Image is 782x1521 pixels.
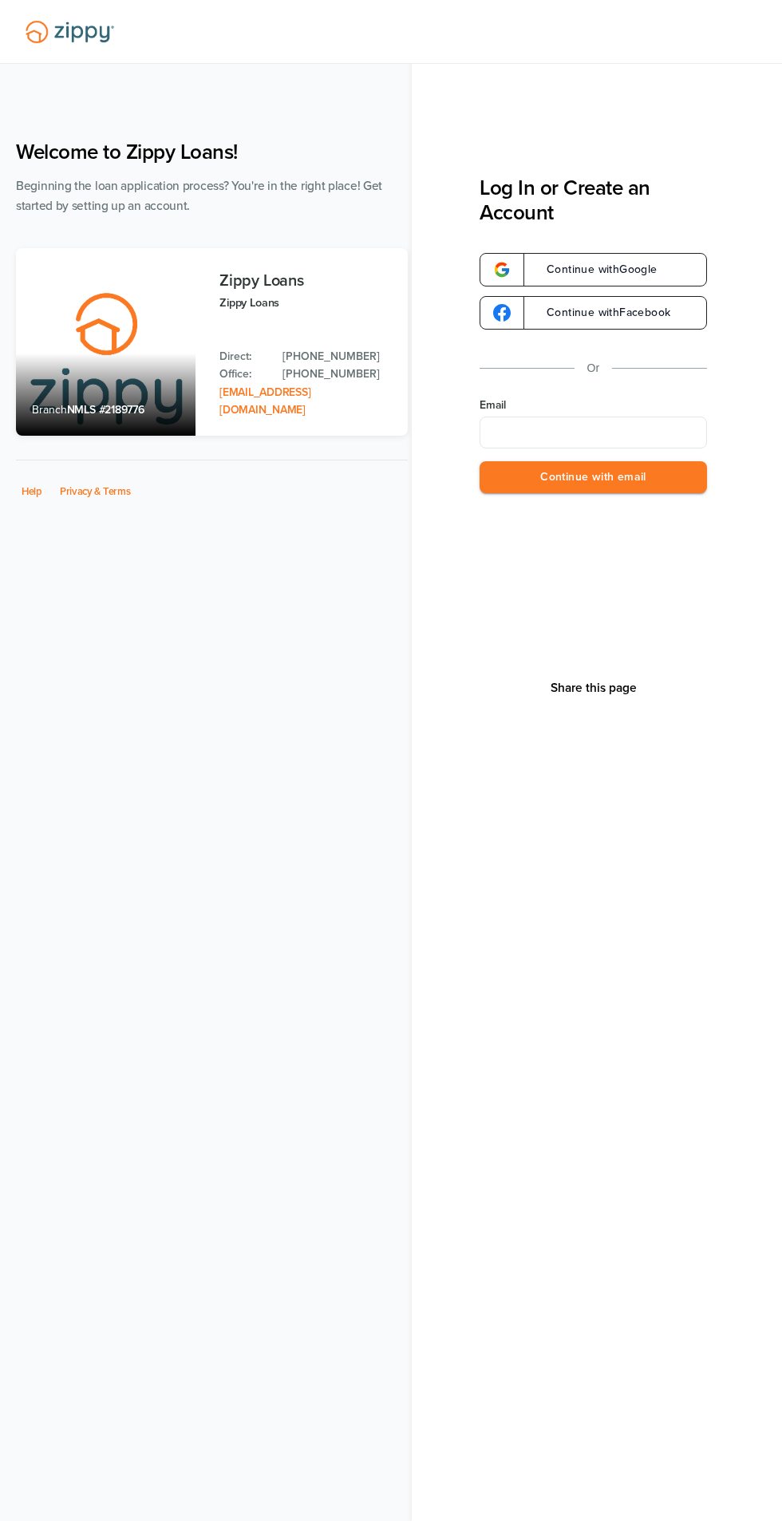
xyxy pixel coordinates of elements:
[22,485,42,498] a: Help
[480,176,707,225] h3: Log In or Create an Account
[493,261,511,279] img: google-logo
[493,304,511,322] img: google-logo
[67,403,144,417] span: NMLS #2189776
[480,397,707,413] label: Email
[16,140,408,164] h1: Welcome to Zippy Loans!
[480,253,707,286] a: google-logoContinue withGoogle
[480,461,707,494] button: Continue with email
[16,179,382,213] span: Beginning the loan application process? You're in the right place! Get started by setting up an a...
[587,358,600,378] p: Or
[16,14,124,50] img: Lender Logo
[480,417,707,448] input: Email Address
[480,296,707,330] a: google-logoContinue withFacebook
[282,365,392,383] a: Office Phone: 512-975-2947
[32,403,67,417] span: Branch
[531,264,658,275] span: Continue with Google
[546,680,642,696] button: Share This Page
[219,348,267,365] p: Direct:
[219,272,392,290] h3: Zippy Loans
[282,348,392,365] a: Direct Phone: 512-975-2947
[219,385,310,417] a: Email Address: zippyguide@zippymh.com
[219,365,267,383] p: Office:
[531,307,670,318] span: Continue with Facebook
[60,485,131,498] a: Privacy & Terms
[219,294,392,312] p: Zippy Loans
